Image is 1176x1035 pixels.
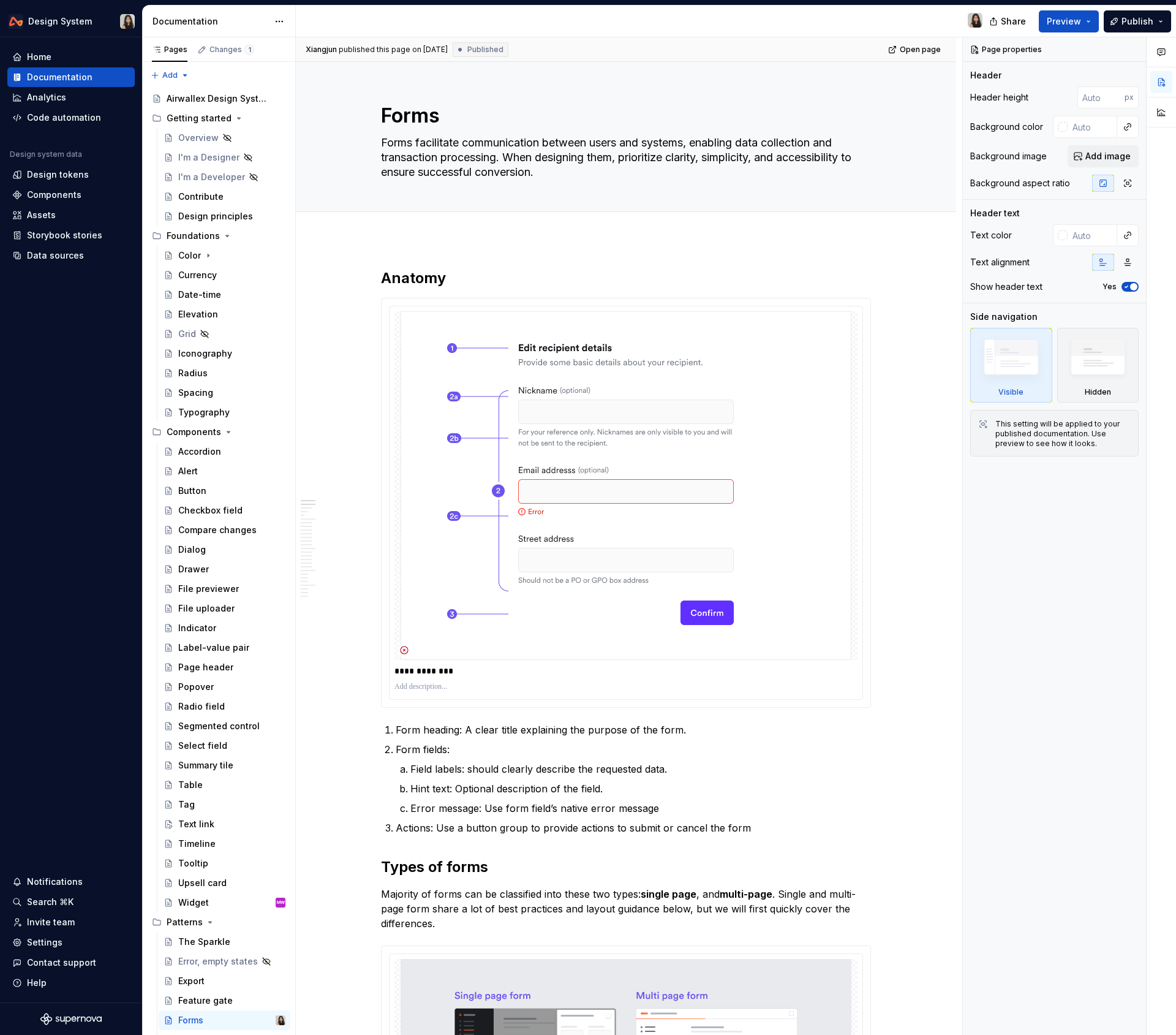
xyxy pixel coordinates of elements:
a: Label-value pair [159,638,290,658]
span: Publish [1121,15,1153,28]
div: Code automation [27,112,101,124]
p: Majority of forms can be classified into these two types: , and . Single and multi-page form shar... [381,887,871,931]
img: Xiangjun [276,1015,285,1025]
textarea: Forms facilitate communication between users and systems, enabling data collection and transactio... [379,133,869,182]
div: Button [178,485,206,497]
div: Header height [970,91,1028,104]
a: Color [159,246,290,265]
div: Select field [178,740,227,752]
div: Foundations [147,226,290,246]
a: Assets [7,205,135,225]
div: Background color [970,121,1043,133]
div: Design principles [178,210,253,222]
a: Design principles [159,207,290,226]
div: Notifications [27,876,83,888]
span: 1 [244,45,254,55]
div: Radio field [178,700,225,713]
a: Export [159,971,290,991]
a: Data sources [7,246,135,265]
div: Compare changes [178,524,257,536]
div: Contribute [178,191,224,203]
div: Show header text [970,281,1042,293]
div: Visible [970,328,1052,403]
div: published this page on [DATE] [339,45,448,55]
a: Checkbox field [159,501,290,520]
div: Assets [27,209,56,221]
div: Components [27,189,81,201]
div: Background aspect ratio [970,177,1070,189]
div: Components [167,426,221,438]
div: Grid [178,328,196,340]
div: Header [970,69,1001,82]
button: Contact support [7,953,135,972]
div: Search ⌘K [27,896,73,908]
svg: Supernova Logo [40,1013,102,1025]
a: Open page [884,41,946,58]
div: The Sparkle [178,936,230,948]
span: Xiangjun [306,45,337,55]
a: Components [7,185,135,205]
div: Page header [178,661,233,673]
div: Help [27,977,47,989]
div: MW [277,897,285,909]
div: Drawer [178,563,209,575]
a: Radius [159,363,290,383]
a: Page header [159,658,290,677]
a: I'm a Developer [159,167,290,187]
div: Summary tile [178,759,233,772]
div: Typography [178,406,230,419]
span: Add image [1085,150,1131,162]
p: Hint text: Optional description of the field. [410,781,871,796]
button: Help [7,973,135,993]
a: Typography [159,403,290,422]
a: Tag [159,795,290,814]
div: Segmented control [178,720,260,732]
div: Getting started [167,112,232,124]
div: Elevation [178,308,218,320]
div: Tag [178,798,195,811]
div: Documentation [153,15,268,28]
span: Add [162,70,178,80]
div: Label-value pair [178,642,249,654]
span: Open page [900,45,941,55]
a: Text link [159,814,290,834]
div: Tooltip [178,857,208,870]
div: Table [178,779,203,791]
div: Pages [152,45,187,55]
a: Elevation [159,305,290,324]
a: Feature gate [159,991,290,1010]
a: Analytics [7,88,135,107]
a: Table [159,775,290,795]
input: Auto [1068,116,1117,138]
a: Spacing [159,383,290,403]
div: Background image [970,150,1047,162]
div: Overview [178,132,219,144]
a: Settings [7,933,135,952]
button: Preview [1039,10,1099,32]
div: Hidden [1057,328,1139,403]
div: I'm a Designer [178,151,239,164]
div: Text color [970,229,1012,241]
p: Error message: Use form field’s native error message [410,801,871,816]
div: Settings [27,936,62,949]
h2: Anatomy [381,268,871,288]
p: Form heading: A clear title explaining the purpose of the form. [396,722,871,737]
button: Publish [1104,10,1171,32]
div: Checkbox field [178,504,243,517]
a: Compare changes [159,520,290,540]
button: Search ⌘K [7,892,135,912]
div: Popover [178,681,214,693]
p: Actions: Use a button group to provide actions to submit or cancel the form [396,821,871,835]
a: Home [7,47,135,67]
a: File previewer [159,579,290,599]
p: Form fields: [396,742,871,757]
div: Widget [178,897,209,909]
img: Xiangjun [968,13,982,28]
p: px [1125,93,1134,102]
a: I'm a Designer [159,148,290,167]
a: Upsell card [159,873,290,893]
a: The Sparkle [159,932,290,952]
div: Export [178,975,205,987]
a: File uploader [159,599,290,618]
a: Tooltip [159,854,290,873]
